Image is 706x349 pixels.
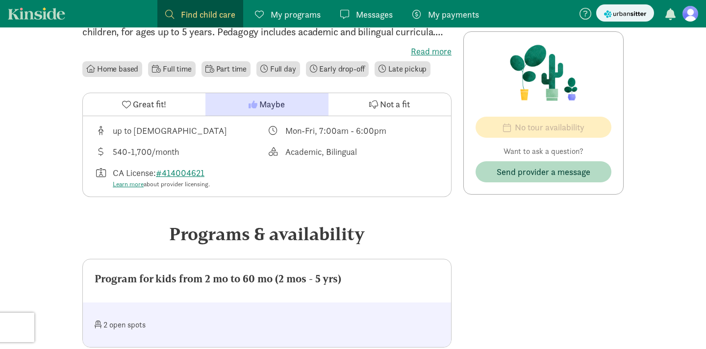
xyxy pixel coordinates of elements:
[356,8,393,21] span: Messages
[256,61,300,77] li: Full day
[428,8,479,21] span: My payments
[476,146,611,157] p: Want to ask a question?
[380,98,410,111] span: Not a fit
[82,221,452,247] div: Programs & availability
[497,165,590,178] span: Send provider a message
[476,161,611,182] button: Send provider a message
[285,124,386,137] div: Mon-Fri, 7:00am - 6:00pm
[95,145,267,158] div: Average tuition for this program
[328,93,451,116] button: Not a fit
[202,61,251,77] li: Part time
[113,166,210,189] div: CA License:
[113,124,227,137] div: up to [DEMOGRAPHIC_DATA]
[95,166,267,189] div: License number
[95,314,267,335] div: 2 open spots
[95,124,267,137] div: Age range for children that this provider cares for
[285,145,357,158] div: Academic, Bilingual
[604,9,646,19] img: urbansitter_logo_small.svg
[267,145,440,158] div: This provider's education philosophy
[113,180,144,188] a: Learn more
[476,117,611,138] button: No tour availability
[95,271,439,287] div: Program for kids from 2 mo to 60 mo (2 mos - 5 yrs)
[181,8,235,21] span: Find child care
[259,98,285,111] span: Maybe
[133,98,166,111] span: Great fit!
[148,61,195,77] li: Full time
[267,124,440,137] div: Class schedule
[113,179,210,189] div: about provider licensing.
[83,93,205,116] button: Great fit!
[375,61,430,77] li: Late pickup
[82,46,452,57] label: Read more
[8,7,65,20] a: Kinside
[156,167,204,178] a: #414004621
[113,145,179,158] div: 540-1,700/month
[271,8,321,21] span: My programs
[82,61,142,77] li: Home based
[515,121,584,134] span: No tour availability
[205,93,328,116] button: Maybe
[306,61,369,77] li: Early drop-off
